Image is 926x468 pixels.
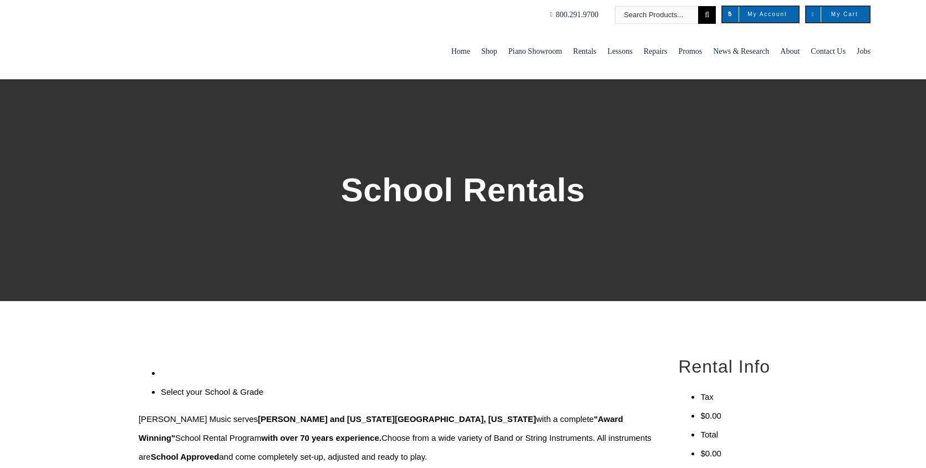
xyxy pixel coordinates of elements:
[264,432,394,443] strong: with over 70 years experience.
[556,23,587,79] a: Lessons
[797,23,841,79] a: Contact Us
[803,6,871,23] a: My Cart
[55,8,166,19] a: taylors-music-store-west-chester
[434,23,503,79] a: Piano Showroom
[528,6,591,23] a: 800.291.9700
[762,42,786,60] span: About
[367,23,391,79] a: Home
[139,409,653,466] p: [PERSON_NAME] Music serves with a complete School Rental Program Choose from a wide variety of Ba...
[852,23,871,79] a: Jobs
[700,406,787,425] li: $0.00
[267,6,871,23] nav: Top Right
[726,12,785,17] span: My Account
[541,6,591,23] span: 800.291.9700
[639,23,670,79] a: Promos
[681,42,751,60] span: News & Research
[700,444,787,462] li: $0.00
[161,382,653,401] li: Select your School & Grade
[402,42,423,60] span: Shop
[608,6,691,23] input: Search Products...
[556,42,587,60] span: Lessons
[515,23,545,79] a: Rentals
[678,355,787,378] h2: Rental Info
[199,451,269,462] strong: School Approved
[639,42,670,60] span: Promos
[267,23,871,79] nav: Main Menu
[815,12,858,17] span: My Cart
[762,23,786,79] a: About
[367,42,391,60] span: Home
[402,23,423,79] a: Shop
[434,42,503,60] span: Piano Showroom
[253,413,517,424] strong: [PERSON_NAME] and [US_STATE][GEOGRAPHIC_DATA], [US_STATE]
[515,42,545,60] span: Rentals
[797,42,841,60] span: Contact Us
[598,23,628,79] a: Repairs
[598,42,628,60] span: Repairs
[681,23,751,79] a: News & Research
[139,166,787,213] h1: School Rentals
[691,6,709,23] input: Search
[700,387,787,406] li: Tax
[852,42,871,60] span: Jobs
[700,425,787,444] li: Total
[714,6,797,23] a: My Account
